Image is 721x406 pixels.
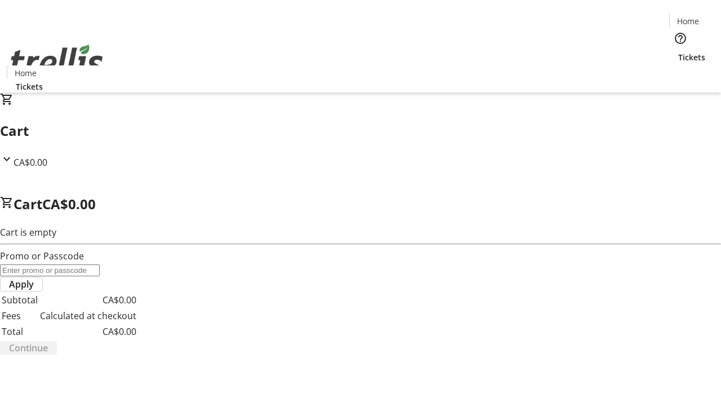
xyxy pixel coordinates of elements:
[39,293,137,307] td: CA$0.00
[669,27,692,50] button: Help
[1,324,38,339] td: Total
[39,308,137,323] td: Calculated at checkout
[15,67,37,79] span: Home
[39,324,137,339] td: CA$0.00
[42,195,96,213] span: CA$0.00
[1,308,38,323] td: Fees
[1,293,38,307] td: Subtotal
[7,81,52,92] a: Tickets
[677,15,699,27] span: Home
[14,156,47,169] span: CA$0.00
[669,63,692,86] button: Cart
[7,32,107,89] img: Orient E2E Organization bW73qfA9ru's Logo
[16,81,43,92] span: Tickets
[9,277,34,291] span: Apply
[678,51,705,63] span: Tickets
[7,67,43,79] a: Home
[670,15,706,27] a: Home
[669,51,714,63] a: Tickets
